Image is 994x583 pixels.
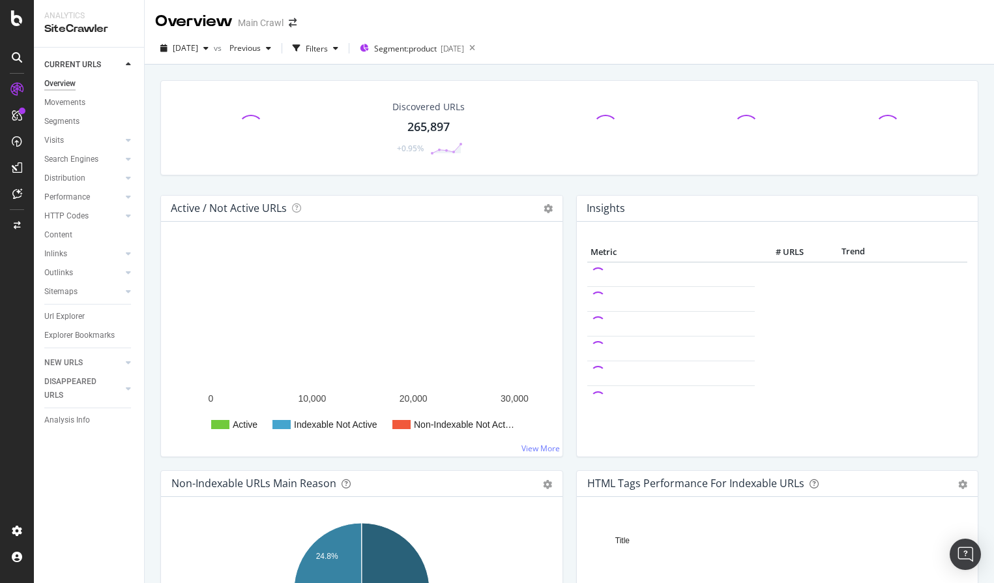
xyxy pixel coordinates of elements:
h4: Insights [587,200,625,217]
a: NEW URLS [44,356,122,370]
text: Title [615,536,630,545]
div: Open Intercom Messenger [950,539,981,570]
button: [DATE] [155,38,214,59]
div: DISAPPEARED URLS [44,375,110,402]
text: Non-Indexable Not Act… [414,419,514,430]
h4: Active / Not Active URLs [171,200,287,217]
a: View More [521,443,560,454]
div: Distribution [44,172,85,185]
text: 24.8% [316,552,338,561]
div: Movements [44,96,85,110]
a: Performance [44,190,122,204]
a: Overview [44,77,135,91]
text: 10,000 [298,393,326,404]
th: Trend [807,243,899,262]
i: Options [544,204,553,213]
svg: A chart. [171,243,552,446]
a: Analysis Info [44,413,135,427]
div: Non-Indexable URLs Main Reason [171,477,336,490]
a: Inlinks [44,247,122,261]
div: Content [44,228,72,242]
div: HTTP Codes [44,209,89,223]
div: Overview [155,10,233,33]
div: Visits [44,134,64,147]
div: +0.95% [397,143,424,154]
div: Main Crawl [238,16,284,29]
a: DISAPPEARED URLS [44,375,122,402]
div: Explorer Bookmarks [44,329,115,342]
div: Inlinks [44,247,67,261]
a: Sitemaps [44,285,122,299]
a: Visits [44,134,122,147]
a: Movements [44,96,135,110]
div: Performance [44,190,90,204]
text: Active [233,419,257,430]
a: CURRENT URLS [44,58,122,72]
div: HTML Tags Performance for Indexable URLs [587,477,804,490]
div: gear [958,480,967,489]
div: Url Explorer [44,310,85,323]
th: Metric [587,243,755,262]
div: Overview [44,77,76,91]
div: Filters [306,43,328,54]
div: Sitemaps [44,285,78,299]
div: Analysis Info [44,413,90,427]
a: HTTP Codes [44,209,122,223]
div: Analytics [44,10,134,22]
a: Search Engines [44,153,122,166]
button: Previous [224,38,276,59]
div: Discovered URLs [392,100,465,113]
span: Previous [224,42,261,53]
span: Segment: product [374,43,437,54]
th: # URLS [755,243,807,262]
div: NEW URLS [44,356,83,370]
div: [DATE] [441,43,464,54]
span: vs [214,42,224,53]
text: 20,000 [400,393,428,404]
button: Segment:product[DATE] [355,38,464,59]
div: 265,897 [407,119,450,136]
text: 0 [209,393,214,404]
span: 2025 Sep. 9th [173,42,198,53]
div: gear [543,480,552,489]
a: Content [44,228,135,242]
button: Filters [287,38,344,59]
div: arrow-right-arrow-left [289,18,297,27]
div: CURRENT URLS [44,58,101,72]
a: Outlinks [44,266,122,280]
div: Search Engines [44,153,98,166]
div: Segments [44,115,80,128]
a: Distribution [44,172,122,185]
a: Segments [44,115,135,128]
text: Indexable Not Active [294,419,377,430]
div: Outlinks [44,266,73,280]
div: SiteCrawler [44,22,134,37]
a: Url Explorer [44,310,135,323]
text: 30,000 [501,393,529,404]
a: Explorer Bookmarks [44,329,135,342]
